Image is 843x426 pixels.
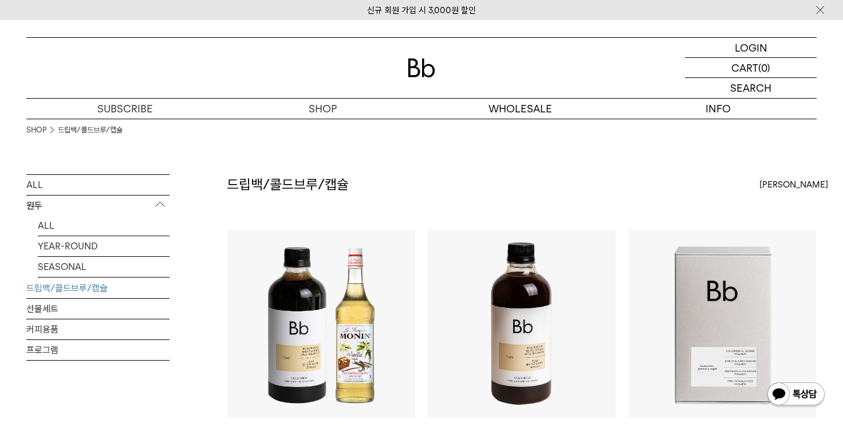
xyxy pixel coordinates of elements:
[408,58,435,77] img: 로고
[38,216,170,236] a: ALL
[759,178,828,191] span: [PERSON_NAME]
[685,58,817,78] a: CART (0)
[38,257,170,277] a: SEASONAL
[26,278,170,298] a: 드립백/콜드브루/캡슐
[26,340,170,360] a: 프로그램
[58,124,123,136] a: 드립백/콜드브루/캡슐
[26,196,170,216] p: 원두
[26,99,224,119] a: SUBSCRIBE
[227,175,349,194] h2: 드립백/콜드브루/캡슐
[26,299,170,319] a: 선물세트
[224,99,421,119] a: SHOP
[428,230,616,418] img: 토스트 콜드브루 500ml
[628,230,816,418] img: 드립백 디스커버리 세트
[619,99,817,119] p: INFO
[730,78,771,98] p: SEARCH
[38,236,170,256] a: YEAR-ROUND
[421,99,619,119] p: WHOLESALE
[766,381,826,409] img: 카카오톡 채널 1:1 채팅 버튼
[26,175,170,195] a: ALL
[685,38,817,58] a: LOGIN
[367,5,476,15] a: 신규 회원 가입 시 3,000원 할인
[735,38,767,57] p: LOGIN
[731,58,758,77] p: CART
[26,124,46,136] a: SHOP
[758,58,770,77] p: (0)
[227,230,415,418] img: 토스트 콜드브루 x 바닐라 시럽 세트
[26,319,170,339] a: 커피용품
